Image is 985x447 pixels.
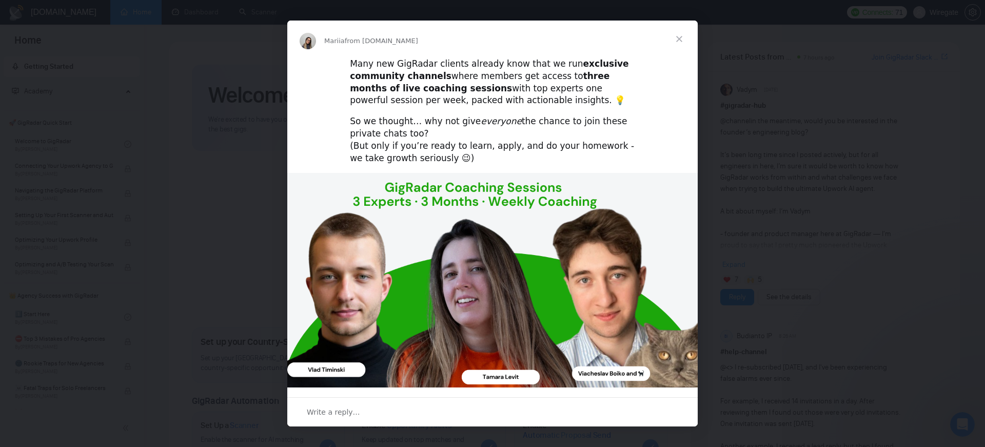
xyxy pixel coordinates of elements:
div: So we thought… why not give the chance to join these private chats too? (But only if you’re ready... [350,115,635,164]
span: Mariia [324,37,345,45]
div: Open conversation and reply [287,397,698,426]
b: exclusive community channels [350,59,628,81]
img: Profile image for Mariia [300,33,316,49]
span: from [DOMAIN_NAME] [345,37,418,45]
b: three months of live coaching sessions [350,71,609,93]
div: Many new GigRadar clients already know that we run where members get access to with top experts o... [350,58,635,107]
span: Close [661,21,698,57]
span: Write a reply… [307,405,360,419]
i: everyone [481,116,522,126]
